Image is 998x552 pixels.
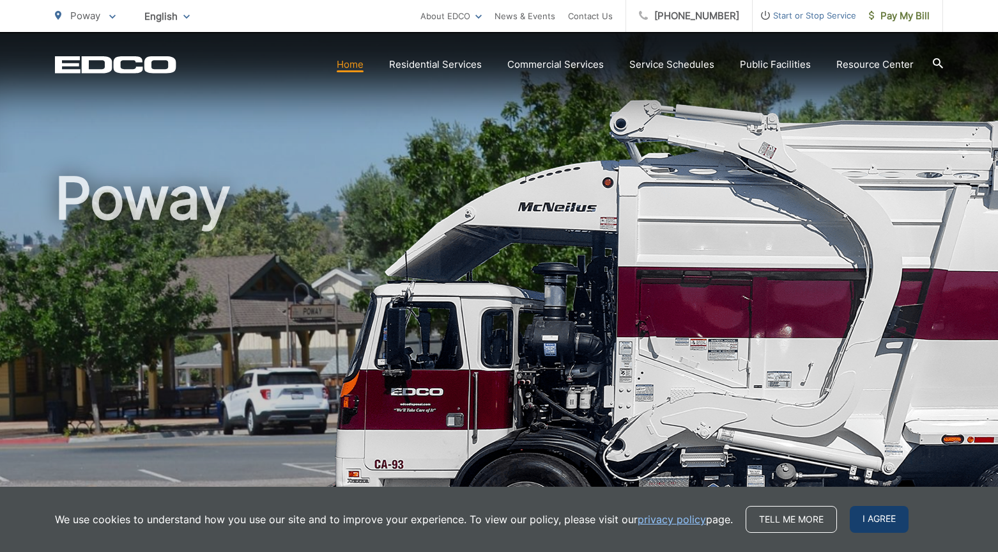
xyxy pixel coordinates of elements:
a: EDCD logo. Return to the homepage. [55,56,176,74]
p: We use cookies to understand how you use our site and to improve your experience. To view our pol... [55,512,733,527]
span: Poway [70,10,100,22]
span: English [135,5,199,28]
a: Home [337,57,364,72]
span: Pay My Bill [869,8,930,24]
a: privacy policy [638,512,706,527]
a: Residential Services [389,57,482,72]
a: Contact Us [568,8,613,24]
a: Resource Center [836,57,914,72]
a: News & Events [495,8,555,24]
a: Service Schedules [629,57,714,72]
a: Tell me more [746,506,837,533]
a: Commercial Services [507,57,604,72]
a: About EDCO [420,8,482,24]
a: Public Facilities [740,57,811,72]
span: I agree [850,506,909,533]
